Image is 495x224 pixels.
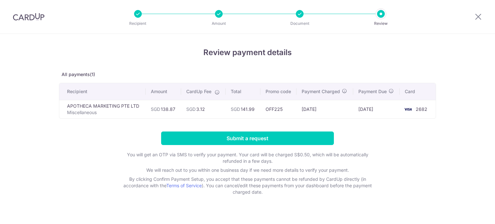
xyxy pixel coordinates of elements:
[260,100,297,118] td: OFF225
[195,20,243,27] p: Amount
[146,83,181,100] th: Amount
[119,151,376,164] p: You will get an OTP via SMS to verify your payment. Your card will be charged S$0.50, which will ...
[59,71,436,78] p: All payments(1)
[114,20,162,27] p: Recipient
[186,106,196,112] span: SGD
[226,83,260,100] th: Total
[226,100,260,118] td: 141.99
[400,83,436,100] th: Card
[357,20,405,27] p: Review
[353,100,400,118] td: [DATE]
[146,100,181,118] td: 138.87
[13,13,44,21] img: CardUp
[402,105,414,113] img: <span class="translation_missing" title="translation missing: en.account_steps.new_confirm_form.b...
[67,109,141,116] p: Miscellaneous
[416,106,427,112] span: 2682
[260,83,297,100] th: Promo code
[166,183,202,188] a: Terms of Service
[181,100,226,118] td: 3.12
[454,205,489,221] iframe: Opens a widget where you can find more information
[59,100,146,118] td: APOTHECA MARKETING PTE LTD
[358,88,387,95] span: Payment Due
[151,106,160,112] span: SGD
[231,106,240,112] span: SGD
[59,83,146,100] th: Recipient
[59,47,436,58] h4: Review payment details
[119,176,376,195] p: By clicking Confirm Payment Setup, you accept that these payments cannot be refunded by CardUp di...
[296,100,353,118] td: [DATE]
[119,167,376,173] p: We will reach out to you within one business day if we need more details to verify your payment.
[276,20,324,27] p: Document
[186,88,211,95] span: CardUp Fee
[161,131,334,145] input: Submit a request
[302,88,340,95] span: Payment Charged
